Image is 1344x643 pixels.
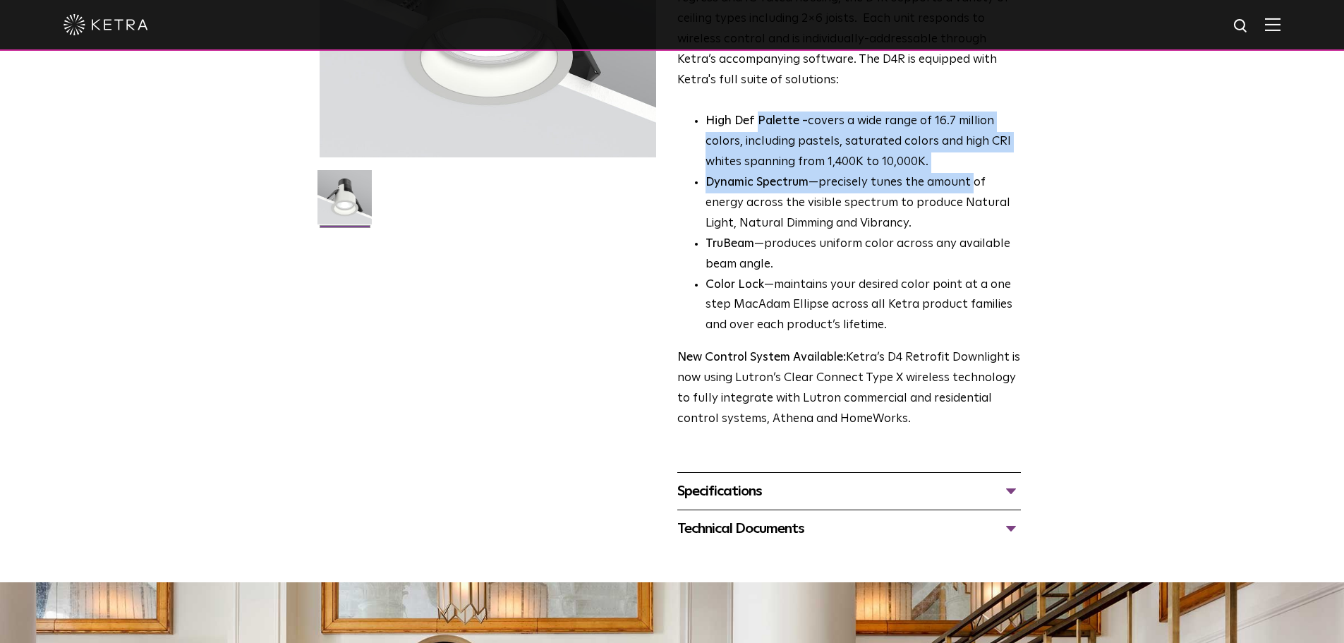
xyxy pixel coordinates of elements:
[706,176,809,188] strong: Dynamic Spectrum
[63,14,148,35] img: ketra-logo-2019-white
[677,480,1021,503] div: Specifications
[677,351,846,363] strong: New Control System Available:
[706,238,754,250] strong: TruBeam
[706,275,1021,337] li: —maintains your desired color point at a one step MacAdam Ellipse across all Ketra product famili...
[706,279,764,291] strong: Color Lock
[706,234,1021,275] li: —produces uniform color across any available beam angle.
[706,173,1021,234] li: —precisely tunes the amount of energy across the visible spectrum to produce Natural Light, Natur...
[1233,18,1250,35] img: search icon
[317,170,372,235] img: D4R Retrofit Downlight
[706,112,1021,173] p: covers a wide range of 16.7 million colors, including pastels, saturated colors and high CRI whit...
[706,115,808,127] strong: High Def Palette -
[1265,18,1281,31] img: Hamburger%20Nav.svg
[677,517,1021,540] div: Technical Documents
[677,348,1021,430] p: Ketra’s D4 Retrofit Downlight is now using Lutron’s Clear Connect Type X wireless technology to f...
